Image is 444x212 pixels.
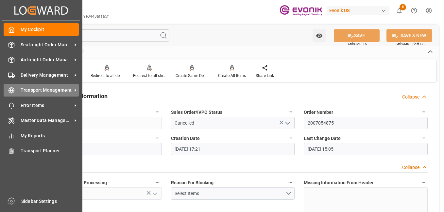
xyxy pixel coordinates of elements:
[419,134,428,142] button: Last Change Date
[171,109,222,116] span: Sales Order/IVPO Status
[149,189,159,199] button: open menu
[153,178,162,187] button: Blocked From Further Processing
[21,117,72,124] span: Master Data Management
[304,179,374,186] span: Missing Information From Header
[256,73,274,79] div: Share Link
[171,143,295,155] input: DD.MM.YYYY HH:MM
[21,102,72,109] span: Error Items
[218,73,246,79] div: Create All Items
[348,41,367,46] span: Ctrl/CMD + S
[400,4,406,10] span: 5
[171,179,213,186] span: Reason For Blocking
[327,6,389,15] div: Evonik US
[327,4,392,17] button: Evonik US
[21,147,79,154] span: Transport Planner
[171,135,200,142] span: Creation Date
[392,3,407,18] button: show 5 new notifications
[176,73,208,79] div: Create Same Delivery Date
[4,23,79,36] a: My Cockpit
[4,129,79,142] a: My Reports
[4,144,79,157] a: Transport Planner
[286,108,295,116] button: Sales Order/IVPO Status
[396,41,424,46] span: Ctrl/CMD + Shift + S
[171,187,295,200] button: open menu
[313,29,326,42] button: open menu
[402,94,419,100] div: Collapse
[286,178,295,187] button: Reason For Blocking
[21,26,79,33] span: My Cockpit
[21,87,72,94] span: Transport Management
[21,72,72,79] span: Delivery Management
[21,41,72,48] span: Seafreight Order Management
[402,164,419,171] div: Collapse
[21,198,80,205] span: Sidebar Settings
[153,134,162,142] button: Order Type (SAP)
[91,73,123,79] div: Redirect to all deliveries
[30,29,169,42] input: Search Fields
[21,56,72,63] span: Airfreight Order Management
[304,109,333,116] span: Order Number
[21,132,79,139] span: My Reports
[304,143,428,155] input: DD.MM.YYYY HH:MM
[419,178,428,187] button: Missing Information From Header
[419,108,428,116] button: Order Number
[334,29,380,42] button: SAVE
[175,190,285,197] div: Select Items
[153,108,162,116] button: code
[133,73,166,79] div: Redirect to all shipments
[407,3,421,18] button: Help Center
[386,29,432,42] button: SAVE & NEW
[304,135,341,142] span: Last Change Date
[282,118,292,128] button: open menu
[280,5,322,16] img: Evonik-brand-mark-Deep-Purple-RGB.jpeg_1700498283.jpeg
[286,134,295,142] button: Creation Date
